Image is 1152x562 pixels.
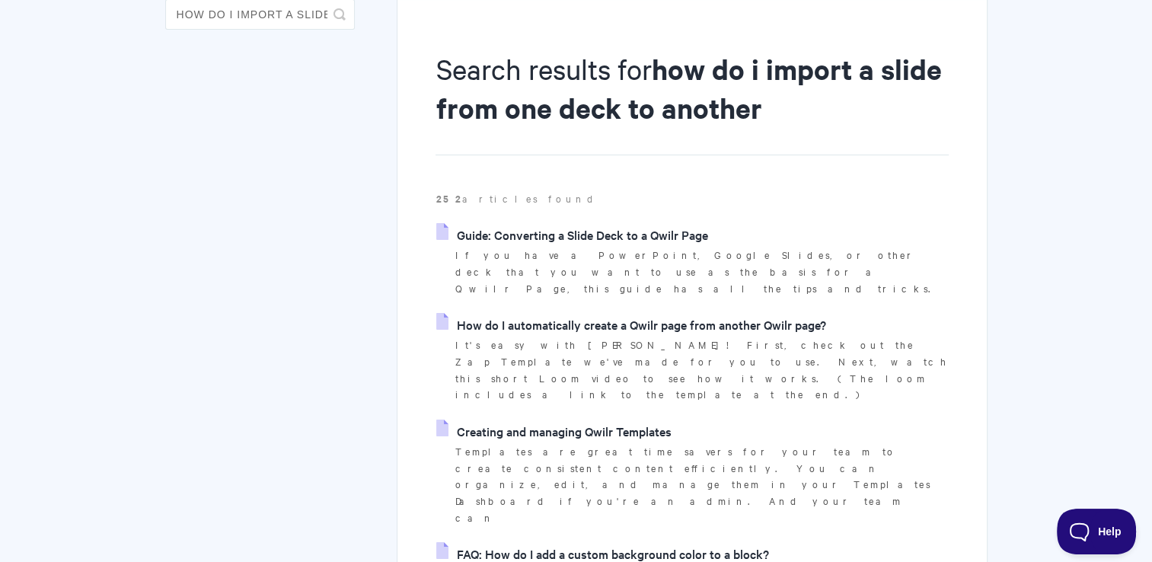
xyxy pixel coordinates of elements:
[436,49,948,155] h1: Search results for
[436,420,671,442] a: Creating and managing Qwilr Templates
[436,190,948,207] p: articles found
[455,247,948,296] p: If you have a PowerPoint, Google Slides, or other deck that you want to use as the basis for a Qw...
[436,223,707,246] a: Guide: Converting a Slide Deck to a Qwilr Page
[436,50,941,126] strong: how do i import a slide from one deck to another
[455,443,948,526] p: Templates are great time savers for your team to create consistent content efficiently. You can o...
[1057,509,1137,554] iframe: Toggle Customer Support
[436,191,461,206] strong: 252
[436,313,825,336] a: How do I automatically create a Qwilr page from another Qwilr page?
[455,337,948,403] p: It's easy with [PERSON_NAME]! First, check out the Zap Template we've made for you to use. Next, ...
